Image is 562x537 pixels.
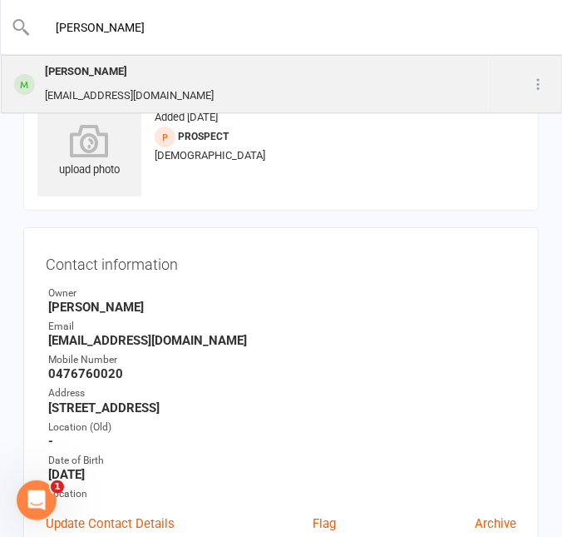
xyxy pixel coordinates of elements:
snap: prospect [178,131,229,142]
div: Location (Old) [48,420,516,435]
div: Date of Birth [48,453,516,469]
div: Email [48,319,516,335]
div: [PERSON_NAME] [40,60,219,84]
strong: [DATE] [48,467,516,482]
a: Update Contact Details [46,514,175,534]
time: Added [DATE] [155,111,218,123]
input: Search... [31,16,533,39]
strong: 0476760020 [48,366,516,381]
div: [EMAIL_ADDRESS][DOMAIN_NAME] [40,84,219,108]
strong: [EMAIL_ADDRESS][DOMAIN_NAME] [48,333,516,348]
div: Address [48,385,516,401]
span: 1 [51,480,64,494]
iframe: Intercom live chat [17,480,57,520]
a: Archive [475,514,516,534]
span: [DEMOGRAPHIC_DATA] [155,149,265,162]
strong: - [48,434,516,449]
strong: [PERSON_NAME] [48,300,516,315]
div: Mobile Number [48,352,516,368]
div: upload photo [37,124,141,179]
strong: [STREET_ADDRESS] [48,400,516,415]
div: Owner [48,286,516,301]
a: Flag [313,514,337,534]
div: Location [48,486,516,502]
h3: Contact information [46,250,516,273]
